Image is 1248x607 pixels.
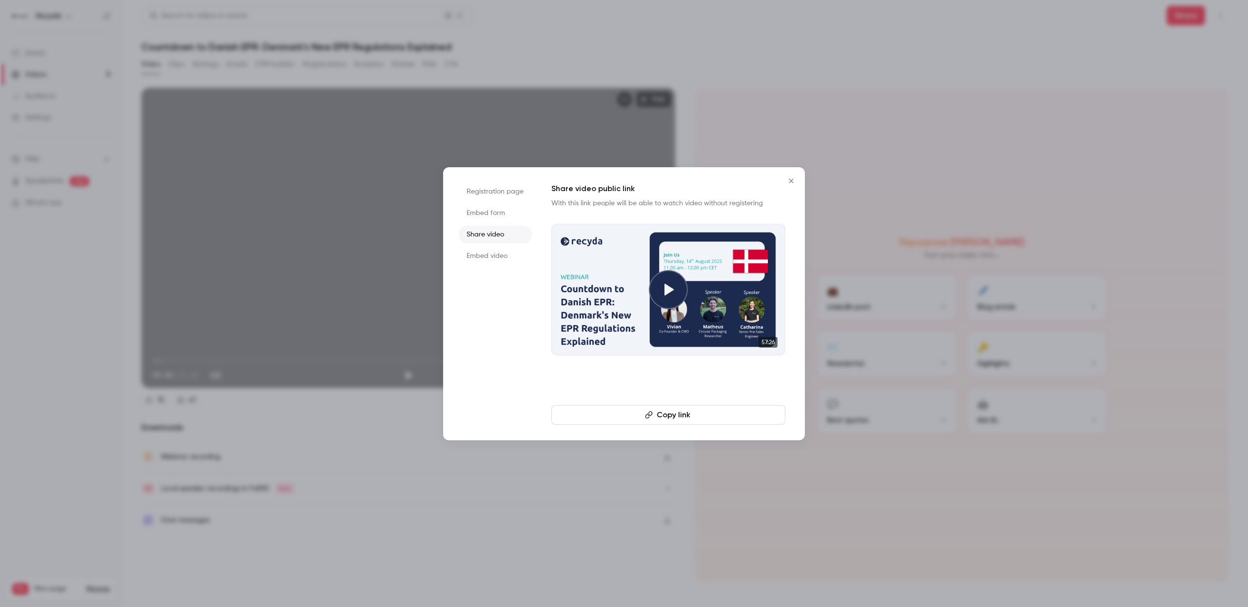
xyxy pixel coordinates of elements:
[459,247,532,265] li: Embed video
[459,226,532,243] li: Share video
[459,204,532,222] li: Embed form
[551,183,785,195] h1: Share video public link
[781,171,801,191] button: Close
[551,224,785,355] a: 57:26
[459,183,532,200] li: Registration page
[759,337,778,348] span: 57:26
[551,198,785,208] p: With this link people will be able to watch video without registering
[551,405,785,425] button: Copy link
